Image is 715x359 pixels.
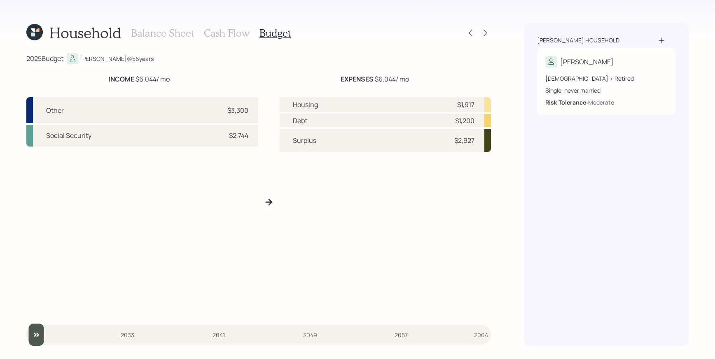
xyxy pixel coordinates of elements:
div: [PERSON_NAME] @ 56 years [80,54,154,63]
div: $2,744 [229,131,248,140]
div: $1,917 [457,100,474,110]
div: $6,044 / mo [341,74,409,84]
div: Other [46,105,64,115]
b: Risk Tolerance: [545,98,588,106]
div: Surplus [293,135,316,145]
div: $2,927 [454,135,474,145]
div: [PERSON_NAME] [560,57,614,67]
div: $1,200 [455,116,474,126]
h1: Household [49,24,121,42]
h3: Budget [259,27,291,39]
div: Debt [293,116,307,126]
div: [PERSON_NAME] household [537,36,619,44]
div: [DEMOGRAPHIC_DATA] • Retired [545,74,667,83]
div: $3,300 [227,105,248,115]
div: $6,044 / mo [109,74,170,84]
b: EXPENSES [341,75,374,84]
div: Single, never married [545,86,667,95]
div: 2025 Budget [26,54,63,63]
div: Moderate [588,98,614,107]
b: INCOME [109,75,134,84]
h3: Balance Sheet [131,27,194,39]
div: Housing [293,100,318,110]
h3: Cash Flow [204,27,250,39]
div: Social Security [46,131,91,140]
